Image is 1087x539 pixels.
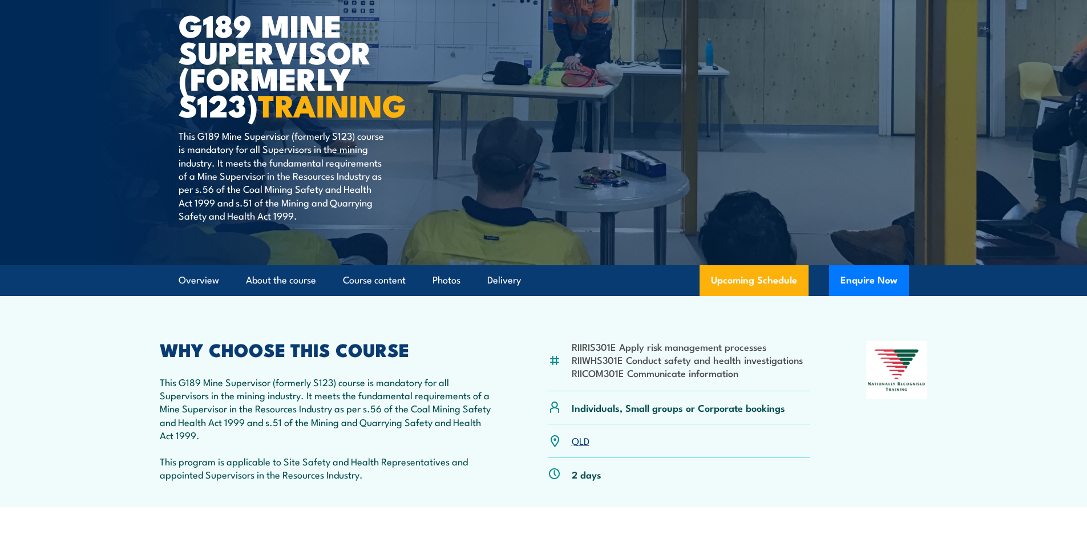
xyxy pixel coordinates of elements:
a: Delivery [487,265,521,295]
a: About the course [246,265,316,295]
a: Overview [179,265,219,295]
p: Individuals, Small groups or Corporate bookings [572,401,785,414]
li: RIIRIS301E Apply risk management processes [572,340,803,353]
a: Course content [343,265,406,295]
a: Photos [433,265,460,295]
h1: G189 Mine Supervisor (formerly S123) [179,11,460,118]
h2: WHY CHOOSE THIS COURSE [160,341,493,357]
p: This G189 Mine Supervisor (formerly S123) course is mandatory for all Supervisors in the mining i... [160,375,493,442]
img: Nationally Recognised Training logo. [866,341,928,399]
p: 2 days [572,468,601,481]
p: This program is applicable to Site Safety and Health Representatives and appointed Supervisors in... [160,455,493,481]
button: Enquire Now [829,265,909,296]
li: RIIWHS301E Conduct safety and health investigations [572,353,803,366]
a: QLD [572,433,589,447]
li: RIICOM301E Communicate information [572,366,803,379]
a: Upcoming Schedule [700,265,809,296]
p: This G189 Mine Supervisor (formerly S123) course is mandatory for all Supervisors in the mining i... [179,129,387,222]
strong: TRAINING [258,80,406,128]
